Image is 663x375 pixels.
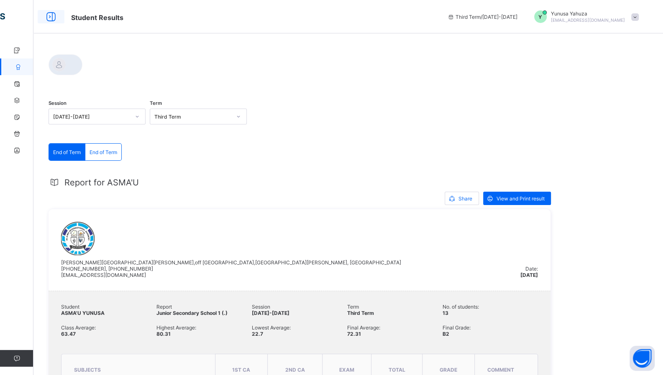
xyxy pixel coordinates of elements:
[443,304,538,310] span: No. of students:
[443,331,449,337] span: B2
[526,10,643,23] div: YunusaYahuza
[551,18,625,23] span: [EMAIL_ADDRESS][DOMAIN_NAME]
[61,304,156,310] span: Student
[61,259,401,278] span: [PERSON_NAME][GEOGRAPHIC_DATA][PERSON_NAME],off [GEOGRAPHIC_DATA],[GEOGRAPHIC_DATA][PERSON_NAME],...
[232,367,250,373] span: 1ST CA
[339,367,354,373] span: EXAM
[53,149,81,155] span: End of Term
[252,310,289,316] span: [DATE]-[DATE]
[90,149,117,155] span: End of Term
[497,195,545,202] span: View and Print result
[252,324,347,331] span: Lowest Average:
[156,310,228,316] span: Junior Secondary School 1 (.)
[630,346,655,371] button: Open asap
[71,13,123,22] span: Student Results
[252,331,263,337] span: 22.7
[525,266,538,272] span: Date:
[156,304,252,310] span: Report
[285,367,305,373] span: 2ND CA
[49,100,67,106] span: Session
[487,367,514,373] span: comment
[61,310,105,316] span: ASMA'U YUNUSA
[74,367,101,373] span: subjects
[64,177,139,187] span: Report for ASMA'U
[347,310,374,316] span: Third Term
[447,14,517,20] span: session/term information
[53,114,130,120] div: [DATE]-[DATE]
[156,331,171,337] span: 80.31
[61,324,156,331] span: Class Average:
[347,324,443,331] span: Final Average:
[520,272,538,278] span: [DATE]
[443,310,448,316] span: 13
[252,304,347,310] span: Session
[156,324,252,331] span: Highest Average:
[347,304,443,310] span: Term
[154,114,231,120] div: Third Term
[61,331,76,337] span: 63.47
[61,222,95,255] img: al_ilmuinternational.png
[458,195,472,202] span: Share
[538,14,542,20] span: Y
[150,100,162,106] span: Term
[551,10,625,17] span: Yunusa Yahuza
[440,367,457,373] span: grade
[443,324,538,331] span: Final Grade:
[389,367,405,373] span: total
[347,331,361,337] span: 72.31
